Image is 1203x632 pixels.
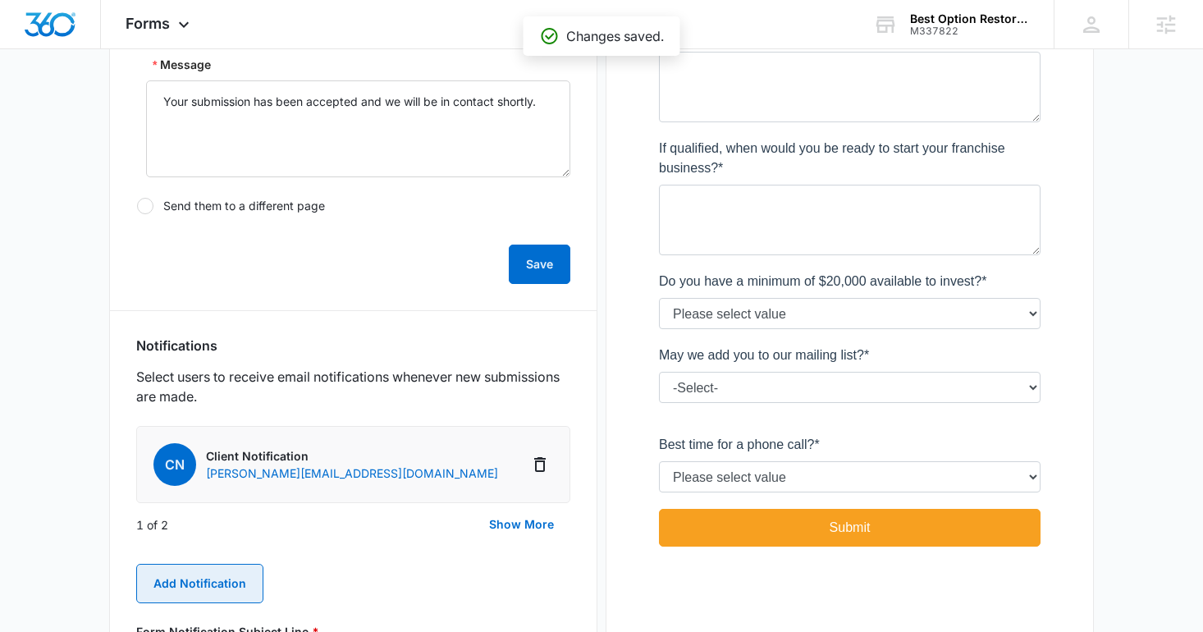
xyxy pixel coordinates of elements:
p: Client Notification [206,447,498,465]
button: Add Notification [136,564,263,603]
textarea: Message [146,80,570,177]
p: 1 of 2 [136,516,168,534]
label: Send them to a different page [136,197,570,215]
h3: Notifications [136,337,217,354]
p: Select users to receive email notifications whenever new submissions are made. [136,367,570,406]
span: Phone [204,94,241,108]
span: CN [153,443,196,486]
label: Message [153,56,211,74]
div: account id [910,25,1030,37]
div: account name [910,12,1030,25]
span: Forms [126,15,170,32]
p: [PERSON_NAME][EMAIL_ADDRESS][DOMAIN_NAME] [206,465,498,482]
button: Delete Notification [527,451,553,478]
p: Changes saved. [566,26,664,46]
button: Save [509,245,570,284]
button: Show More [473,505,570,544]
